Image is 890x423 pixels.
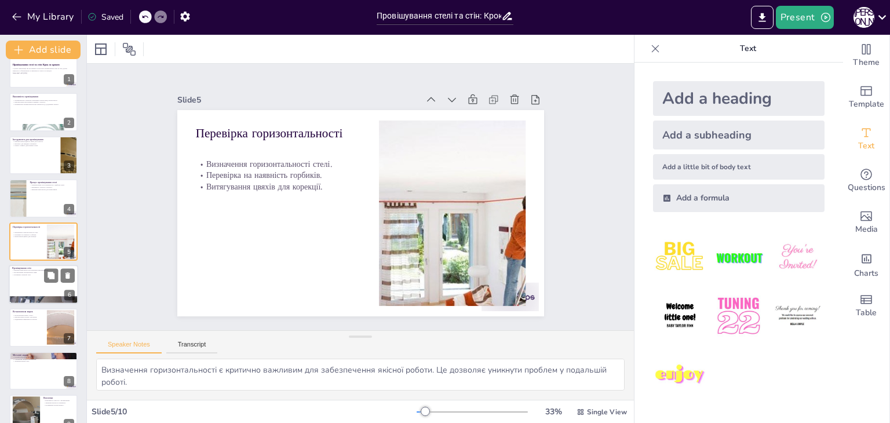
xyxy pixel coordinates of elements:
[177,94,419,105] div: Slide 5
[195,158,360,170] p: Визначення горизонтальності стелі.
[843,35,889,76] div: Change the overall theme
[44,268,58,282] button: Duplicate Slide
[13,138,57,141] p: Інструменти для провішування
[843,202,889,243] div: Add images, graphics, shapes or video
[843,243,889,285] div: Add charts and graphs
[43,396,74,400] p: Висновки
[653,348,707,402] img: 7.jpeg
[87,12,123,23] div: Saved
[377,8,501,24] input: Insert title
[653,121,825,149] div: Add a subheading
[13,316,43,319] p: Використання розчину для марок.
[166,341,218,353] button: Transcript
[13,101,74,103] p: Використання інструментів підвищує точність.
[13,358,74,360] p: Спрощення процесу штукатурки.
[13,143,57,145] p: Ватерпас для швидких перевірок.
[13,353,74,356] p: Металеві марки
[195,181,360,192] p: Витягування цвяхів для корекції.
[9,265,78,304] div: 6
[64,290,75,300] div: 6
[13,235,43,238] p: Витягування цвяхів для корекції.
[13,64,60,67] strong: Провішування стелі та стін: Крок за кроком
[64,161,74,171] div: 3
[843,285,889,327] div: Add a table
[13,94,74,98] p: Важливість провішування
[13,231,43,234] p: Визначення горизонтальності стелі.
[13,360,74,362] p: Зниження витрат часу.
[13,99,74,101] p: Провішування є критично важливим етапом перед штукатуркою.
[771,289,825,343] img: 6.jpeg
[122,42,136,56] span: Position
[195,170,360,181] p: Перевірка на наявність горбиків.
[13,310,43,313] p: Встановлення марок
[12,267,75,270] p: Провішування стін
[653,81,825,116] div: Add a heading
[653,289,707,343] img: 4.jpeg
[92,406,417,417] div: Slide 5 / 10
[12,272,75,274] p: Встановлення вертикальних ліній.
[30,184,74,187] p: Провішування стелі починається з відбиття ліній.
[61,268,75,282] button: Delete Slide
[30,181,74,184] p: Процес провішування стелі
[843,76,889,118] div: Add ready made slides
[9,136,78,174] div: 3
[13,225,43,228] p: Перевірка горизонтальності
[858,140,874,152] span: Text
[653,184,825,212] div: Add a formula
[665,35,831,63] p: Text
[848,181,885,194] span: Questions
[855,223,878,236] span: Media
[712,289,765,343] img: 5.jpeg
[30,188,74,191] p: Використання шнура для натягування.
[13,140,57,143] p: Використання водяного рівня для точності.
[13,319,43,321] p: Підвищення ефективності роботи.
[13,356,74,358] p: Переваги металевих марок.
[853,7,874,28] div: Н [PERSON_NAME]
[843,118,889,160] div: Add text boxes
[9,223,78,261] div: 5
[64,74,74,85] div: 1
[13,68,74,72] p: У цьому презентації ми розглянемо технологію провішування стелі та стін, деталі каркасного обличк...
[13,103,74,105] p: Неправильне провішування може призвести до додаткових витрат.
[92,40,110,59] div: Layout
[9,50,78,88] div: 1
[653,154,825,180] div: Add a little bit of body text
[43,402,74,404] p: Зниження витрат на матеріали.
[849,98,884,111] span: Template
[12,269,75,272] p: Використання виска для перевірки вертикальності.
[43,400,74,402] p: Важливість точності у провішуванні.
[12,274,75,276] p: Перевірка геометрії стін.
[9,93,78,131] div: 2
[751,6,774,29] button: Export to PowerPoint
[43,404,74,406] p: Дотримання етапів процесу.
[843,160,889,202] div: Get real-time input from your audience
[64,376,74,386] div: 8
[853,56,880,69] span: Theme
[195,125,360,143] p: Перевірка горизонтальності
[856,307,877,319] span: Table
[587,407,627,417] span: Single View
[64,118,74,128] div: 2
[6,41,81,59] button: Add slide
[9,352,78,390] div: 8
[64,333,74,344] div: 7
[539,406,567,417] div: 33 %
[13,234,43,236] p: Перевірка на наявність горбиків.
[64,247,74,257] div: 5
[96,359,625,391] textarea: Визначення горизонтальності є критично важливим для забезпечення якісної роботи. Це дозволяє уник...
[854,267,878,280] span: Charts
[776,6,834,29] button: Present
[64,204,74,214] div: 4
[712,231,765,285] img: 2.jpeg
[13,145,57,147] p: Рівень з рейкою для великих площ.
[13,314,43,316] p: Встановлення марок з гіпсу.
[9,8,79,26] button: My Library
[13,72,74,74] p: Generated with [URL]
[96,341,162,353] button: Speaker Notes
[853,6,874,29] button: Н [PERSON_NAME]
[771,231,825,285] img: 3.jpeg
[30,187,74,189] p: Важливість точності в процесі.
[9,308,78,347] div: 7
[9,179,78,217] div: 4
[653,231,707,285] img: 1.jpeg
